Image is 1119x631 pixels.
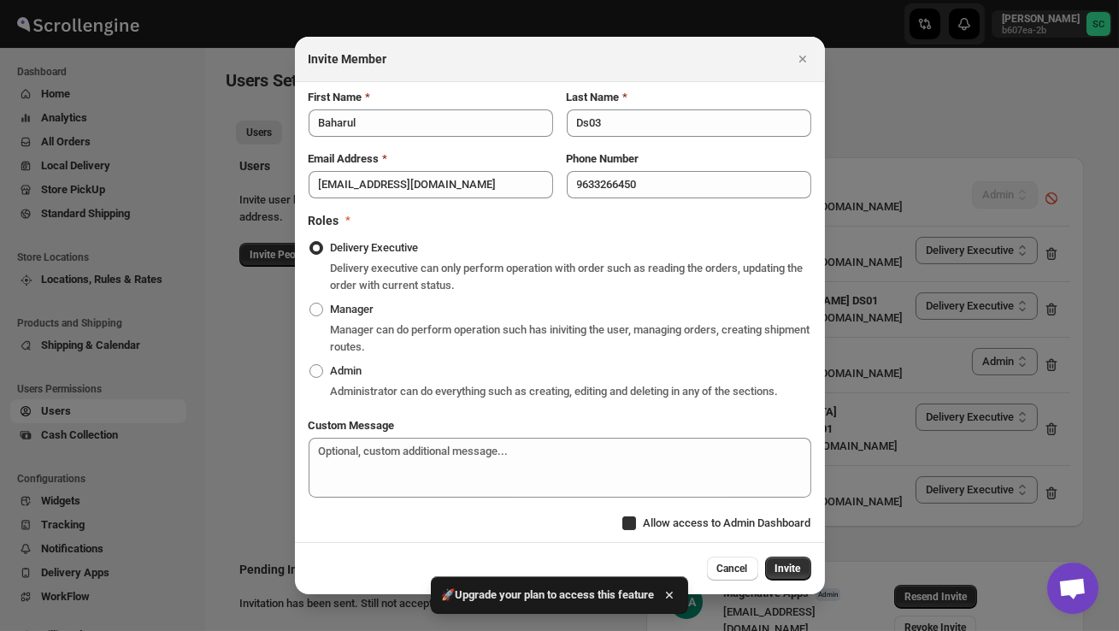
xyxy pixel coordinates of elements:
[567,91,620,103] b: Last Name
[1047,563,1098,614] div: Open chat
[331,385,779,398] span: Administrator can do everything such as creating, editing and deleting in any of the sections.
[441,587,654,604] span: 🚀Upgrade your plan to access this feature
[331,241,419,254] span: Delivery Executive
[717,562,748,575] span: Cancel
[331,303,374,315] span: Manager
[309,91,362,103] b: First Name
[309,171,553,198] input: Please enter valid email
[309,212,339,229] h2: Roles
[309,52,387,66] b: Invite Member
[567,152,639,165] b: Phone Number
[791,47,815,71] button: Close
[765,557,811,581] button: Invite
[707,557,758,581] button: Cancel
[331,364,362,377] span: Admin
[309,152,380,165] b: Email Address
[644,516,811,529] span: Allow access to Admin Dashboard
[331,262,804,292] span: Delivery executive can only perform operation with order such as reading the orders, updating the...
[775,562,801,575] span: Invite
[331,323,810,353] span: Manager can do perform operation such has iniviting the user, managing orders, creating shipment ...
[309,419,395,432] b: Custom Message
